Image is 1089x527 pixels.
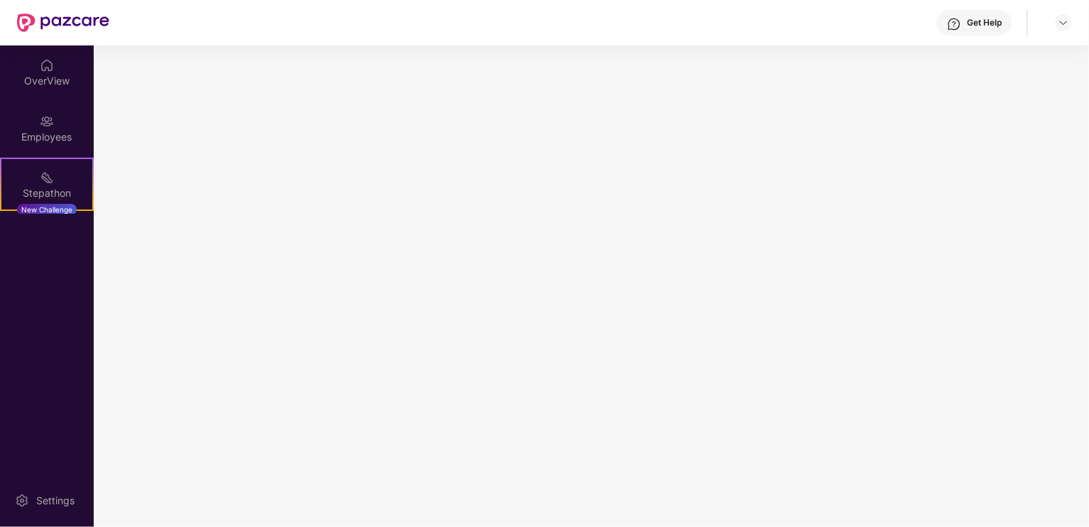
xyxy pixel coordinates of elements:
img: svg+xml;base64,PHN2ZyB4bWxucz0iaHR0cDovL3d3dy53My5vcmcvMjAwMC9zdmciIHdpZHRoPSIyMSIgaGVpZ2h0PSIyMC... [40,170,54,185]
img: svg+xml;base64,PHN2ZyBpZD0iU2V0dGluZy0yMHgyMCIgeG1sbnM9Imh0dHA6Ly93d3cudzMub3JnLzIwMDAvc3ZnIiB3aW... [15,494,29,508]
img: svg+xml;base64,PHN2ZyBpZD0iSG9tZSIgeG1sbnM9Imh0dHA6Ly93d3cudzMub3JnLzIwMDAvc3ZnIiB3aWR0aD0iMjAiIG... [40,58,54,72]
div: Stepathon [1,186,92,200]
img: New Pazcare Logo [17,13,109,32]
div: New Challenge [17,204,77,215]
img: svg+xml;base64,PHN2ZyBpZD0iRHJvcGRvd24tMzJ4MzIiIHhtbG5zPSJodHRwOi8vd3d3LnczLm9yZy8yMDAwL3N2ZyIgd2... [1058,17,1069,28]
img: svg+xml;base64,PHN2ZyBpZD0iSGVscC0zMngzMiIgeG1sbnM9Imh0dHA6Ly93d3cudzMub3JnLzIwMDAvc3ZnIiB3aWR0aD... [947,17,961,31]
div: Get Help [967,17,1002,28]
div: Settings [32,494,79,508]
img: svg+xml;base64,PHN2ZyBpZD0iRW1wbG95ZWVzIiB4bWxucz0iaHR0cDovL3d3dy53My5vcmcvMjAwMC9zdmciIHdpZHRoPS... [40,114,54,129]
